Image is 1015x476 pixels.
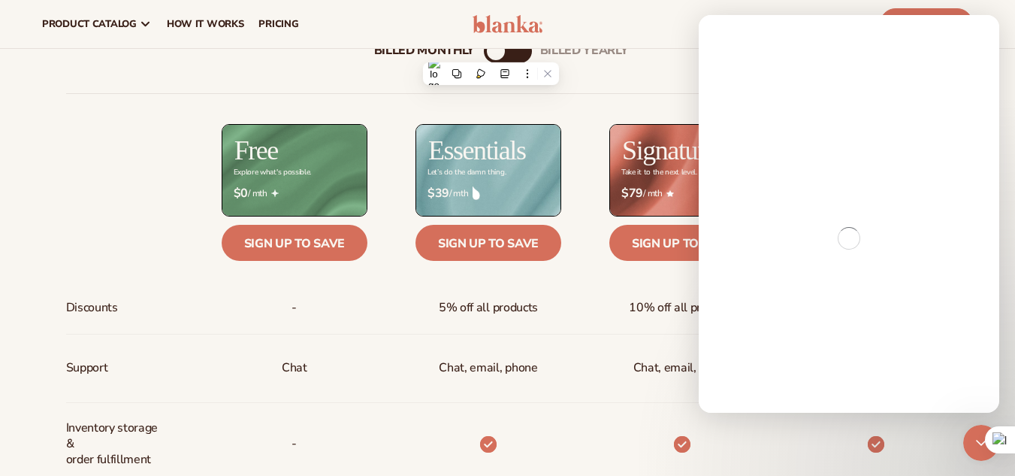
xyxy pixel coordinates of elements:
h2: Free [234,137,278,164]
span: Inventory storage & order fulfillment [66,414,166,473]
p: Chat [282,354,307,382]
strong: $0 [234,186,248,201]
h2: Signature [622,137,716,164]
div: Explore what's possible. [234,168,311,177]
strong: $79 [621,186,643,201]
iframe: Intercom live chat [699,15,999,413]
img: free_bg.png [222,125,367,216]
span: Discounts [66,294,118,322]
div: Let’s do the damn thing. [427,168,506,177]
span: / mth [621,186,743,201]
h2: Essentials [428,137,526,164]
span: 10% off all products [629,294,736,322]
span: / mth [427,186,549,201]
span: - [292,294,297,322]
span: / mth [234,186,355,201]
p: Chat, email, phone [439,354,537,382]
div: billed Yearly [540,44,628,58]
span: 5% off all products [439,294,538,322]
img: Star_6.png [666,190,674,197]
div: Billed Monthly [374,44,475,58]
a: Sign up to save [609,225,755,261]
span: Chat, email, phone [633,354,732,382]
span: How It Works [167,18,244,30]
img: Essentials_BG_9050f826-5aa9-47d9-a362-757b82c62641.jpg [416,125,560,216]
img: drop.png [473,186,480,200]
span: Support [66,354,108,382]
span: pricing [258,18,298,30]
strong: $39 [427,186,449,201]
iframe: Intercom live chat [963,425,999,461]
span: - [292,430,297,458]
a: Sign up to save [415,225,561,261]
img: Free_Icon_bb6e7c7e-73f8-44bd-8ed0-223ea0fc522e.png [271,189,279,197]
div: Take it to the next level. [621,168,697,177]
a: Start Free [880,8,973,40]
a: Sign up to save [222,225,367,261]
img: Signature_BG_eeb718c8-65ac-49e3-a4e5-327c6aa73146.jpg [610,125,754,216]
img: logo [473,15,543,33]
span: product catalog [42,18,137,30]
